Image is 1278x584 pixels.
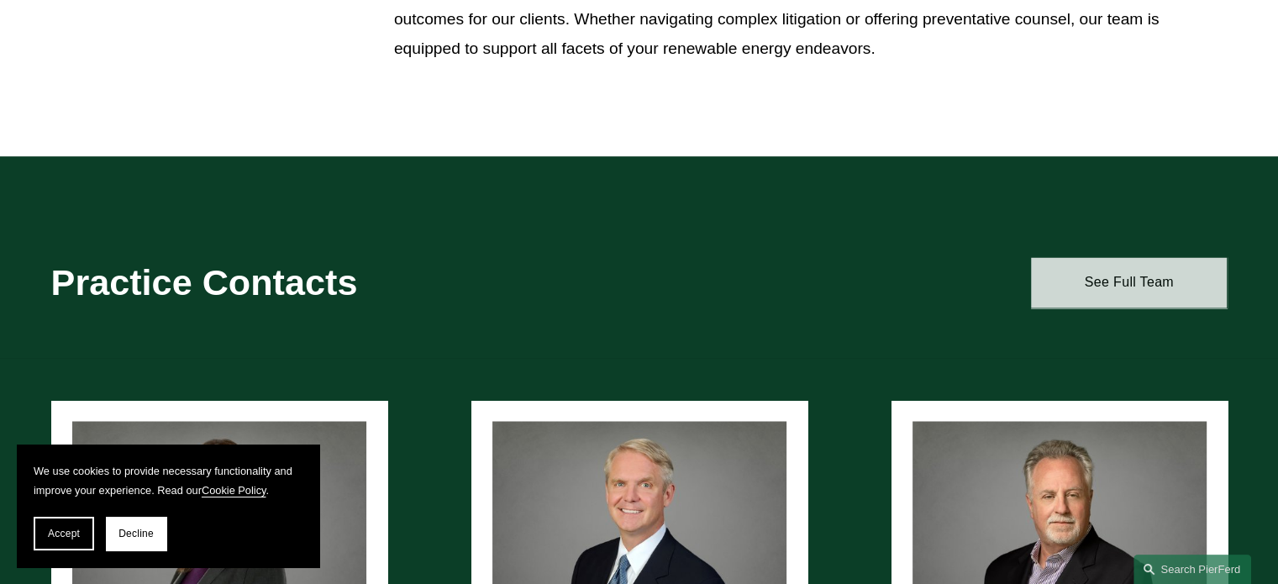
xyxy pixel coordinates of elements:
h2: Practice Contacts [51,260,591,304]
span: Decline [118,528,154,539]
button: Accept [34,517,94,550]
a: Search this site [1133,555,1251,584]
a: Cookie Policy [202,484,266,497]
section: Cookie banner [17,445,319,567]
span: Accept [48,528,80,539]
a: See Full Team [1031,257,1227,308]
p: We use cookies to provide necessary functionality and improve your experience. Read our . [34,461,302,500]
button: Decline [106,517,166,550]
